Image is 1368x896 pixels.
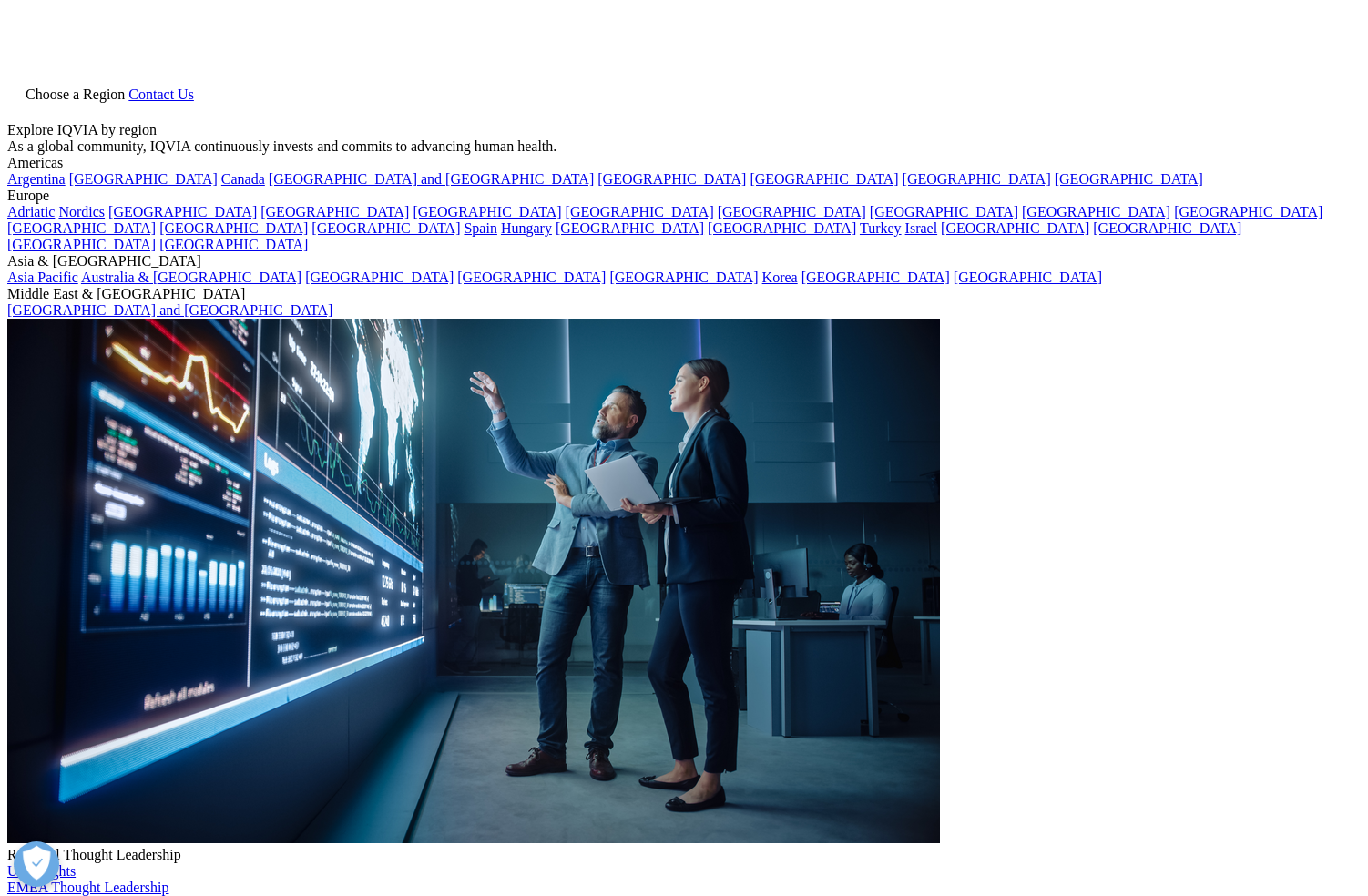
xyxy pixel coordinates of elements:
a: [GEOGRAPHIC_DATA] [1093,220,1241,236]
a: Contact Us [128,87,194,102]
a: [GEOGRAPHIC_DATA] [870,204,1018,219]
a: [GEOGRAPHIC_DATA] [69,171,218,187]
div: Middle East & [GEOGRAPHIC_DATA] [7,286,1361,302]
a: Adriatic [7,204,55,219]
a: [GEOGRAPHIC_DATA] and [GEOGRAPHIC_DATA] [7,302,332,318]
a: [GEOGRAPHIC_DATA] [566,204,714,219]
a: [GEOGRAPHIC_DATA] and [GEOGRAPHIC_DATA] [269,171,594,187]
a: [GEOGRAPHIC_DATA] [941,220,1089,236]
a: [GEOGRAPHIC_DATA] [1174,204,1322,219]
div: Europe [7,188,1361,204]
a: [GEOGRAPHIC_DATA] [556,220,704,236]
div: Explore IQVIA by region [7,122,1361,138]
a: EMEA Thought Leadership [7,880,168,895]
a: Hungary [501,220,552,236]
a: [GEOGRAPHIC_DATA] [7,220,156,236]
a: [GEOGRAPHIC_DATA] [1055,171,1203,187]
a: Australia & [GEOGRAPHIC_DATA] [81,270,301,285]
a: Spain [464,220,496,236]
a: Canada [221,171,265,187]
div: Asia & [GEOGRAPHIC_DATA] [7,253,1361,270]
div: Regional Thought Leadership [7,847,1361,863]
a: [GEOGRAPHIC_DATA] [159,220,308,236]
img: 2093_analyzing-data-using-big-screen-display-and-laptop.png [7,319,940,843]
a: [GEOGRAPHIC_DATA] [108,204,257,219]
div: Americas [7,155,1361,171]
a: [GEOGRAPHIC_DATA] [7,237,156,252]
a: US Insights [7,863,76,879]
a: [GEOGRAPHIC_DATA] [597,171,746,187]
a: [GEOGRAPHIC_DATA] [413,204,561,219]
button: Open Preferences [14,841,59,887]
a: Israel [905,220,938,236]
a: [GEOGRAPHIC_DATA] [750,171,898,187]
a: [GEOGRAPHIC_DATA] [1022,204,1170,219]
a: [GEOGRAPHIC_DATA] [903,171,1051,187]
a: Korea [762,270,798,285]
a: [GEOGRAPHIC_DATA] [260,204,409,219]
a: Nordics [58,204,105,219]
a: Turkey [860,220,902,236]
a: [GEOGRAPHIC_DATA] [708,220,856,236]
div: As a global community, IQVIA continuously invests and commits to advancing human health. [7,138,1361,155]
a: [GEOGRAPHIC_DATA] [801,270,950,285]
a: [GEOGRAPHIC_DATA] [159,237,308,252]
span: Choose a Region [26,87,125,102]
a: [GEOGRAPHIC_DATA] [305,270,454,285]
a: [GEOGRAPHIC_DATA] [954,270,1102,285]
a: Argentina [7,171,66,187]
a: [GEOGRAPHIC_DATA] [609,270,758,285]
a: [GEOGRAPHIC_DATA] [311,220,460,236]
a: [GEOGRAPHIC_DATA] [457,270,606,285]
a: [GEOGRAPHIC_DATA] [718,204,866,219]
a: Asia Pacific [7,270,78,285]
